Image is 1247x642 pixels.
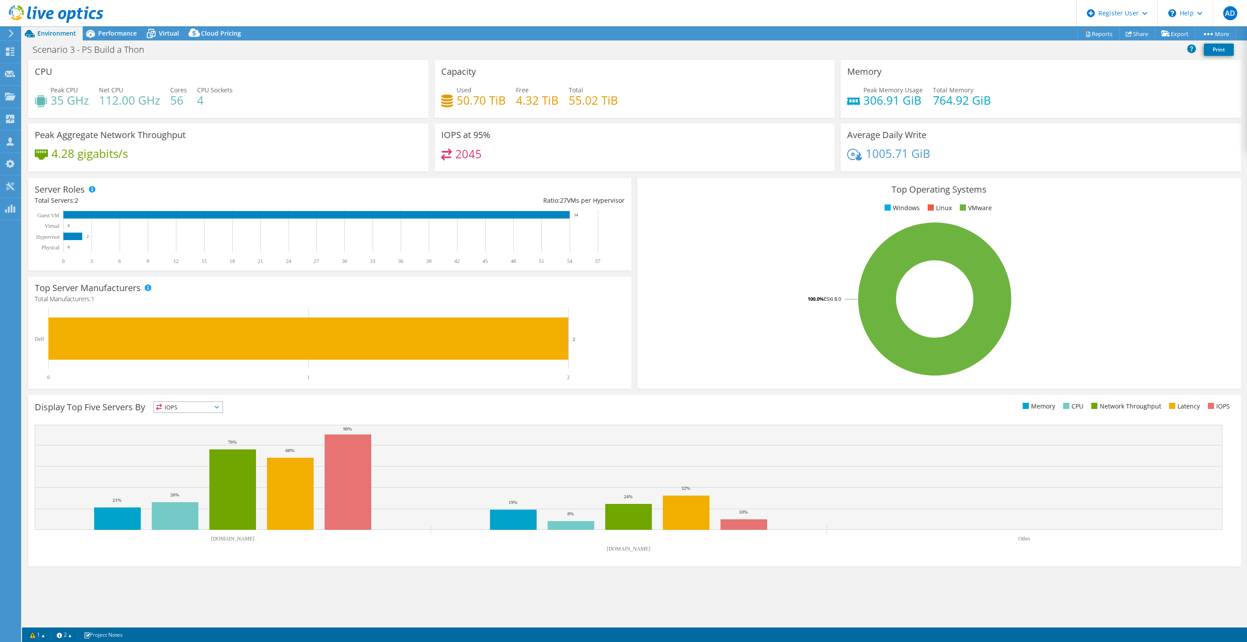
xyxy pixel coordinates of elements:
text: 76% [228,439,237,445]
text: 24 [286,258,291,264]
text: 45 [483,258,488,264]
text: 36 [398,258,403,264]
h3: Top Operating Systems [644,185,1234,194]
text: Other [1018,536,1030,542]
h3: CPU [35,67,52,77]
a: Export [1155,27,1196,40]
tspan: 100.0% [808,295,824,302]
span: Total Memory [933,86,973,94]
text: Guest VM [37,212,59,219]
text: 21 [258,258,263,264]
h4: 4.32 TiB [516,95,559,105]
h4: 56 [170,95,187,105]
span: Used [457,86,472,94]
h3: Memory [847,67,881,77]
li: Linux [925,203,952,213]
text: 2 [87,234,89,239]
text: 48 [511,258,516,264]
h3: IOPS at 95% [441,130,490,140]
li: CPU [1061,401,1083,411]
text: 39 [426,258,432,264]
h3: Server Roles [35,185,85,194]
li: Network Throughput [1089,401,1161,411]
div: Ratio: VMs per Hypervisor [330,196,625,205]
span: Virtual [159,29,179,37]
text: Virtual [45,223,60,229]
span: 27 [560,196,567,204]
text: 21% [113,497,121,503]
span: 2 [75,196,78,204]
text: 54 [574,213,578,217]
text: 33 [370,258,375,264]
li: Windows [882,203,920,213]
span: CPU Sockets [197,86,233,94]
text: 18 [230,258,235,264]
text: 24% [624,494,633,499]
svg: \n [1168,9,1176,17]
text: 26% [170,492,179,497]
text: 0 [62,258,65,264]
text: 54 [567,258,572,264]
div: Total Servers: [35,196,330,205]
li: Latency [1167,401,1200,411]
text: 57 [595,258,600,264]
span: Performance [98,29,137,37]
a: More [1195,27,1236,40]
h3: Average Daily Write [847,130,926,140]
text: Dell [35,336,44,342]
a: Reports [1077,27,1119,40]
a: 1 [24,629,51,640]
span: 1 [91,295,95,303]
text: 19% [508,500,517,505]
h4: 35 GHz [51,95,89,105]
text: 12 [173,258,179,264]
text: 68% [285,448,294,453]
a: 2 [51,629,78,640]
text: 15 [201,258,207,264]
text: 32% [681,485,690,491]
text: 42 [454,258,460,264]
text: 0 [68,223,70,228]
span: Peak CPU [51,86,78,94]
h4: Total Manufacturers: [35,294,625,304]
a: Print [1204,44,1234,56]
h4: 4.28 gigabits/s [51,149,128,158]
h4: 1005.71 GiB [866,149,930,158]
span: IOPS [154,402,223,412]
text: 3 [90,258,93,264]
li: IOPS [1206,401,1230,411]
h4: 2045 [455,149,482,159]
span: Cloud Pricing [201,29,241,37]
h3: Top Server Manufacturers [35,283,141,293]
text: 6 [118,258,121,264]
text: 30 [342,258,347,264]
a: Share [1119,27,1155,40]
text: 10% [739,509,748,514]
h4: 764.92 GiB [933,95,991,105]
text: Physical [41,244,59,251]
h1: Scenario 3 - PS Build a Thon [29,45,158,55]
text: 9 [146,258,149,264]
h4: 306.91 GiB [863,95,923,105]
text: 2 [567,374,570,380]
h4: 55.02 TiB [569,95,618,105]
text: 51 [539,258,544,264]
text: 27 [314,258,319,264]
span: Cores [170,86,187,94]
h3: Peak Aggregate Network Throughput [35,130,186,140]
span: Peak Memory Usage [863,86,923,94]
span: Environment [37,29,76,37]
text: 8% [567,511,574,516]
text: 90% [343,426,352,431]
a: Project Notes [77,629,129,640]
tspan: ESXi 8.0 [824,295,841,302]
li: VMware [958,203,992,213]
h3: Capacity [441,67,476,77]
span: Total [569,86,583,94]
text: 1 [307,374,310,380]
span: Net CPU [99,86,123,94]
h4: 112.00 GHz [99,95,160,105]
span: Free [516,86,529,94]
span: AD [1223,6,1237,20]
h4: 4 [197,95,233,105]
